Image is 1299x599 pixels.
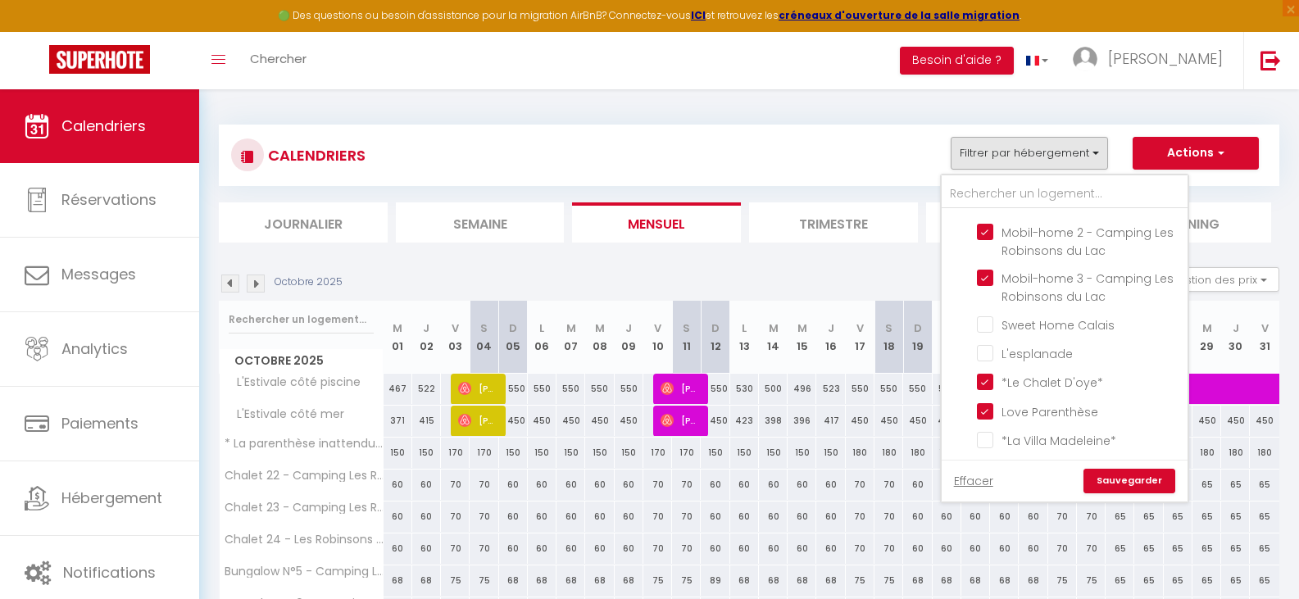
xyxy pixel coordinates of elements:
div: 75 [441,565,470,596]
div: 65 [1221,501,1250,532]
li: Semaine [396,202,565,243]
div: 60 [499,533,528,564]
div: 68 [788,565,816,596]
span: [PERSON_NAME] [458,373,497,404]
div: 70 [441,533,470,564]
span: Chalet 23 - Camping Les Robinsons du Lac [222,501,386,514]
div: 70 [672,501,701,532]
abbr: D [509,320,517,336]
div: 68 [730,565,759,596]
div: 60 [933,533,961,564]
div: 450 [1221,406,1250,436]
div: 371 [384,406,412,436]
div: 70 [874,470,903,500]
li: Trimestre [749,202,918,243]
input: Rechercher un logement... [942,179,1188,209]
div: 450 [528,406,556,436]
div: 65 [1250,501,1279,532]
div: 450 [846,406,874,436]
th: 16 [816,301,845,374]
div: 150 [788,438,816,468]
button: Gestion des prix [1157,267,1279,292]
a: créneaux d'ouverture de la salle migration [779,8,1020,22]
div: 180 [903,438,932,468]
div: 60 [556,533,585,564]
div: 60 [384,501,412,532]
th: 20 [933,301,961,374]
th: 04 [470,301,498,374]
abbr: V [654,320,661,336]
div: 60 [961,533,990,564]
div: 180 [933,438,961,468]
div: 60 [701,533,729,564]
div: 180 [1192,438,1221,468]
div: 60 [412,501,441,532]
abbr: V [856,320,864,336]
div: 60 [412,470,441,500]
div: 68 [556,565,585,596]
div: 68 [903,565,932,596]
div: 68 [961,565,990,596]
div: 75 [1077,565,1106,596]
div: 70 [672,470,701,500]
div: 60 [730,470,759,500]
span: * La parenthèse inattendue * [222,438,386,450]
li: Tâches [926,202,1095,243]
li: Mensuel [572,202,741,243]
div: 60 [990,501,1019,532]
abbr: M [595,320,605,336]
div: 68 [499,565,528,596]
abbr: L [742,320,747,336]
span: Calendriers [61,116,146,136]
div: 75 [1048,565,1077,596]
abbr: L [539,320,544,336]
span: Chercher [250,50,307,67]
div: 60 [615,533,643,564]
li: Journalier [219,202,388,243]
div: 60 [499,470,528,500]
div: 68 [412,565,441,596]
div: 150 [499,438,528,468]
div: 170 [470,438,498,468]
div: 65 [1106,501,1134,532]
div: 70 [874,501,903,532]
div: 60 [701,501,729,532]
div: 70 [643,533,672,564]
div: 70 [1048,533,1077,564]
span: *La Villa Madeleine* [1002,433,1116,449]
div: 60 [903,501,932,532]
div: 396 [788,406,816,436]
div: 398 [759,406,788,436]
div: 60 [585,501,614,532]
span: Mobil-home 2 - Camping Les Robinsons du Lac [1002,225,1174,259]
a: ICI [691,8,706,22]
th: 18 [874,301,903,374]
span: Messages [61,264,136,284]
div: 60 [933,470,961,500]
th: 03 [441,301,470,374]
abbr: J [1233,320,1239,336]
div: 60 [730,533,759,564]
div: 550 [528,374,556,404]
div: 60 [961,501,990,532]
img: logout [1260,50,1281,70]
div: 150 [816,438,845,468]
span: Chalet 22 - Camping Les Robinsons du Lac [222,470,386,482]
div: 550 [556,374,585,404]
div: 70 [672,533,701,564]
th: 09 [615,301,643,374]
div: 60 [933,501,961,532]
div: 150 [615,438,643,468]
a: Effacer [954,472,993,490]
div: 68 [816,565,845,596]
div: 60 [384,533,412,564]
div: 500 [759,374,788,404]
div: 60 [585,470,614,500]
div: 60 [528,533,556,564]
div: 70 [846,501,874,532]
div: 180 [846,438,874,468]
a: Sauvegarder [1083,469,1175,493]
div: 522 [412,374,441,404]
div: 65 [1134,501,1163,532]
span: Chalet 24 - Les Robinsons du Lac [222,533,386,546]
